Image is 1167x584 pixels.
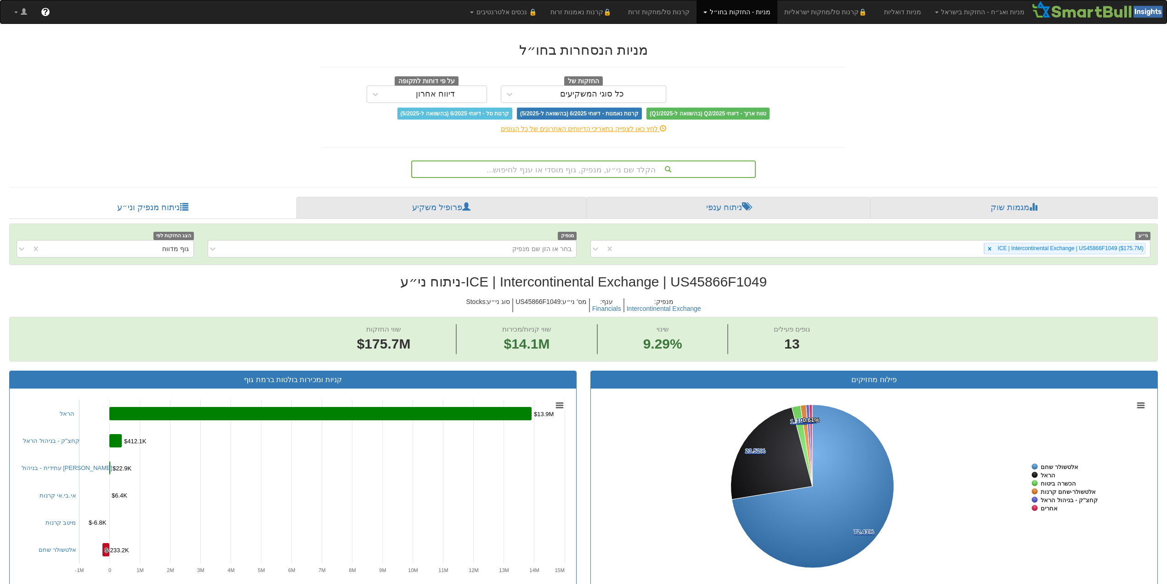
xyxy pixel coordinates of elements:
[315,124,852,133] div: לחץ כאן לצפייה בתאריכי הדיווחים האחרונים של כל הגופים
[22,464,112,471] a: עתידית - בניהול [PERSON_NAME]
[854,528,874,535] tspan: 72.43%
[1041,480,1076,487] tspan: הכשרה ביטוח
[774,334,810,354] span: 13
[40,492,76,499] a: אי.בי.אי קרנות
[790,418,807,425] tspan: 1.74%
[555,567,565,573] text: 15M
[774,325,810,333] span: גופים פעילים
[1041,497,1098,504] tspan: קחצ"ק - בניהול הראל
[397,108,512,120] span: קרנות סל - דיווחי 6/2025 (בהשוואה ל-5/2025)
[105,547,129,554] tspan: $-233.2K
[357,336,411,351] span: $175.7M
[366,325,401,333] span: שווי החזקות
[697,0,777,23] a: מניות - החזקות בחו״ל
[89,519,107,526] tspan: $-6.8K
[558,232,577,240] span: מנפיק
[75,567,84,573] text: -1M
[623,298,703,313] h5: מנפיק :
[512,298,589,313] h5: מס' ני״ע : US45866F1049
[153,232,194,240] span: הצג החזקות לפי
[777,0,877,23] a: 🔒קרנות סל/מחקות ישראליות
[544,0,622,23] a: 🔒קרנות נאמנות זרות
[1041,488,1096,495] tspan: אלטשולר-שחם קרנות
[504,336,550,351] span: $14.1M
[288,567,295,573] text: 6M
[39,546,76,553] a: אלטשולר שחם
[113,465,132,472] tspan: $22.9K
[564,76,603,86] span: החזקות של
[995,243,1145,254] div: ICE | Intercontinental Exchange | US45866F1049 ‎($175.7M‎)‎
[517,108,642,120] span: קרנות נאמנות - דיווחי 6/2025 (בהשוואה ל-5/2025)
[9,197,296,219] a: ניתוח מנפיק וני״ע
[43,7,48,17] span: ?
[322,42,845,57] h2: מניות הנסחרות בחו״ל
[17,376,569,384] h3: קניות ומכירות בולטות ברמת גוף
[877,0,928,23] a: מניות דואליות
[108,567,111,573] text: 0
[627,305,701,312] button: Intercontinental Exchange
[469,567,478,573] text: 12M
[512,244,572,253] div: בחר או הזן שם מנפיק
[408,567,418,573] text: 10M
[1031,0,1167,19] img: Smartbull
[560,90,624,99] div: כל סוגי המשקיעים
[1041,505,1058,512] tspan: אחרים
[464,298,512,313] h5: סוג ני״ע : Stocks
[529,567,539,573] text: 14M
[745,447,766,454] tspan: 23.52%
[1041,472,1055,479] tspan: הראל
[124,438,147,445] tspan: $412.1K
[416,90,455,99] div: דיווח אחרון
[34,0,57,23] a: ?
[438,567,448,573] text: 11M
[296,197,586,219] a: פרופיל משקיע
[112,492,127,499] tspan: $6.4K
[870,197,1158,219] a: מגמות שוק
[60,410,74,417] a: הראל
[592,305,621,312] button: Financials
[162,244,189,253] div: גוף מדווח
[412,161,755,177] div: הקלד שם ני״ע, מנפיק, גוף מוסדי או ענף לחיפוש...
[227,567,234,573] text: 4M
[167,567,174,573] text: 2M
[803,417,820,424] tspan: 0.61%
[9,274,1158,289] h2: ICE | Intercontinental Exchange | US45866F1049 - ניתוח ני״ע
[598,376,1150,384] h3: פילוח מחזיקים
[928,0,1031,23] a: מניות ואג״ח - החזקות בישראל
[45,519,76,526] a: מיטב קרנות
[318,567,325,573] text: 7M
[258,567,265,573] text: 5M
[1041,464,1078,470] tspan: אלטשולר שחם
[534,411,554,418] tspan: $13.9M
[197,567,204,573] text: 3M
[657,325,669,333] span: שינוי
[586,197,870,219] a: ניתוח ענפי
[796,417,813,424] tspan: 1.10%
[379,567,386,573] text: 9M
[800,417,817,424] tspan: 0.60%
[643,334,682,354] span: 9.29%
[502,325,551,333] span: שווי קניות/מכירות
[1135,232,1150,240] span: ני״ע
[463,0,544,23] a: 🔒 נכסים אלטרנטיבים
[136,567,143,573] text: 1M
[395,76,459,86] span: על פי דוחות לתקופה
[646,108,770,120] span: טווח ארוך - דיווחי Q2/2025 (בהשוואה ל-Q1/2025)
[621,0,697,23] a: קרנות סל/מחקות זרות
[349,567,356,573] text: 8M
[23,437,79,444] a: קחצ"ק - בניהול הראל
[589,298,623,313] h5: ענף :
[499,567,509,573] text: 13M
